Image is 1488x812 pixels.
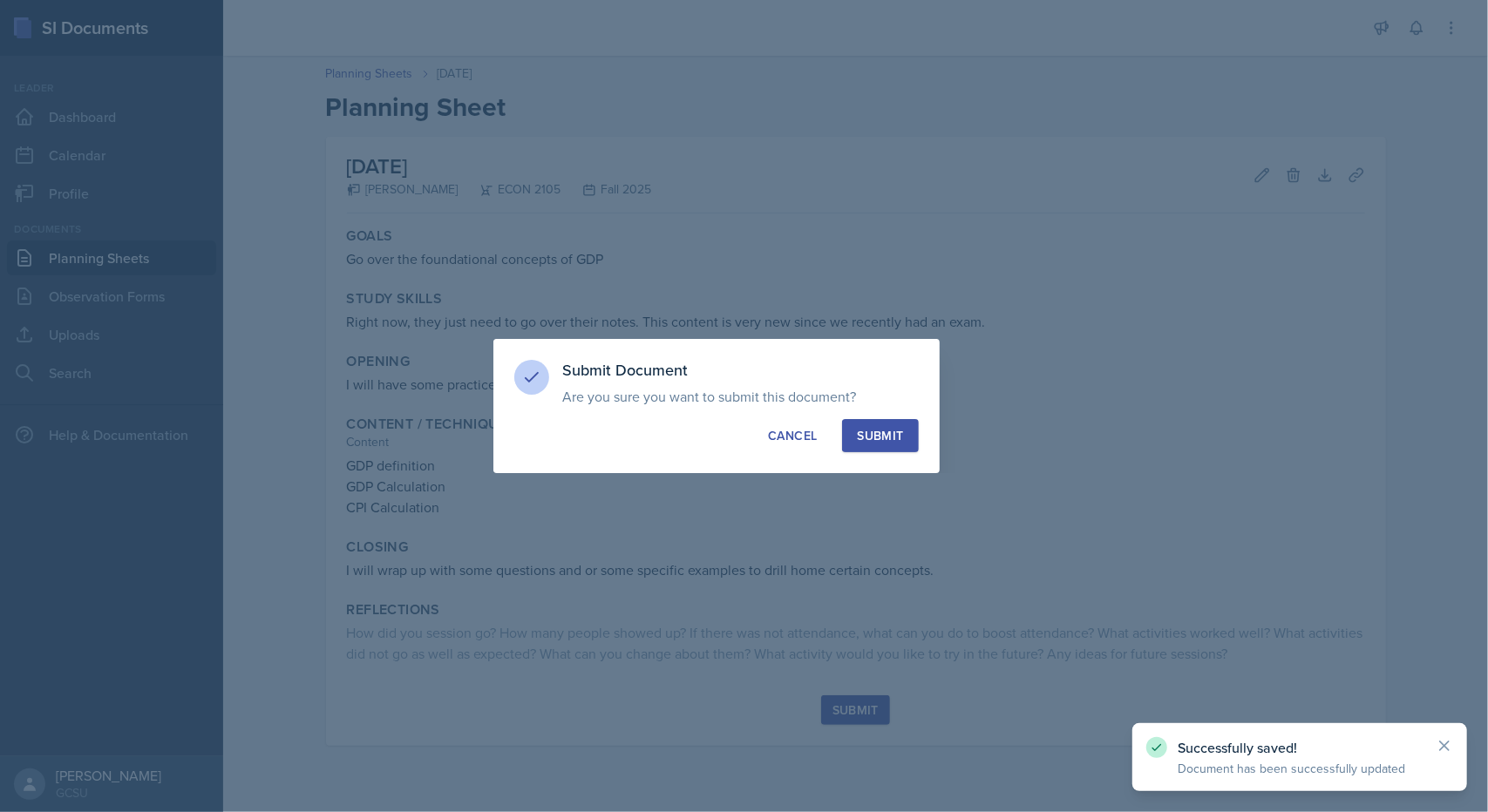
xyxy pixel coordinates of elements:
div: Submit [857,427,903,444]
h3: Submit Document [563,360,919,381]
p: Are you sure you want to submit this document? [563,388,919,405]
p: Document has been successfully updated [1178,760,1422,777]
div: Cancel [768,427,817,444]
button: Cancel [753,419,832,452]
button: Submit [842,419,918,452]
p: Successfully saved! [1178,739,1422,756]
